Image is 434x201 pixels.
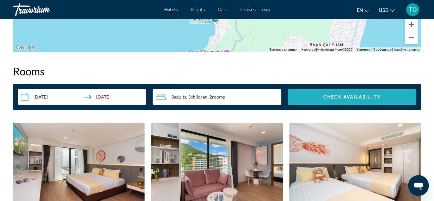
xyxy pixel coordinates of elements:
[171,94,186,100] span: 3
[408,175,429,196] iframe: Кнопка запуска окна обмена сообщениями
[13,65,421,78] h2: Rooms
[15,43,36,52] a: Открыть эту область в Google Картах (в новом окне)
[357,8,363,13] span: en
[186,94,207,100] span: , 3
[18,89,146,105] button: Check-in date: Dec 1, 2025 Check-out date: Dec 11, 2025
[379,8,389,13] span: USD
[13,1,77,18] a: Travorium
[269,47,298,52] button: Быстрые клавиши
[212,94,225,100] span: rooms
[379,5,395,15] button: Change currency
[240,7,256,12] a: Cruises
[357,48,369,51] a: Условия (ссылка откроется в новой вкладке)
[409,6,417,13] span: TO
[373,48,419,51] a: Сообщить об ошибке на карте
[15,43,36,52] img: Google
[218,7,227,12] a: Cars
[405,18,418,31] button: Увеличить
[164,7,178,12] a: Hotels
[323,94,381,100] span: Check Availability
[18,89,416,105] div: Search widget
[404,3,421,16] button: User Menu
[405,31,418,44] button: Уменьшить
[153,89,281,105] button: Travelers: 3 adults, 3 children
[288,89,416,105] button: Check Availability
[357,5,369,15] button: Change language
[207,94,225,100] span: , 2
[191,94,207,100] span: Children
[191,7,205,12] a: Flights
[262,5,270,15] button: Extra navigation items
[174,94,186,100] span: Adults
[301,48,353,51] span: Картографические данные ©2025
